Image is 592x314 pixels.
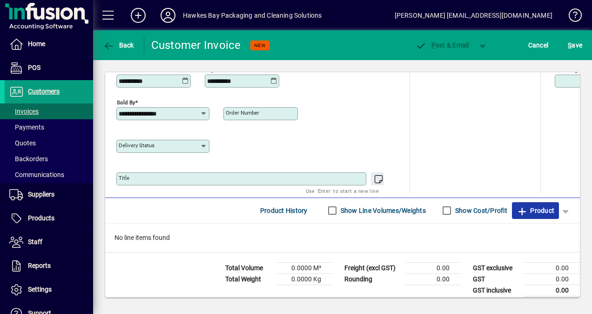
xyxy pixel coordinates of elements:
[93,37,144,54] app-page-header-button: Back
[103,41,134,49] span: Back
[183,8,322,23] div: Hawkes Bay Packaging and Cleaning Solutions
[5,231,93,254] a: Staff
[28,191,54,198] span: Suppliers
[395,8,552,23] div: [PERSON_NAME] [EMAIL_ADDRESS][DOMAIN_NAME]
[28,262,51,269] span: Reports
[5,151,93,167] a: Backorders
[9,139,36,147] span: Quotes
[28,64,40,71] span: POS
[468,273,524,285] td: GST
[5,56,93,80] a: POS
[9,123,44,131] span: Payments
[562,2,580,32] a: Knowledge Base
[276,273,332,285] td: 0.0000 Kg
[5,278,93,301] a: Settings
[512,202,559,219] button: Product
[5,167,93,183] a: Communications
[5,33,93,56] a: Home
[105,224,580,252] div: No line items found
[340,262,405,273] td: Freight (excl GST)
[431,41,436,49] span: P
[405,262,461,273] td: 0.00
[5,119,93,135] a: Payments
[119,175,129,181] mat-label: Title
[260,203,308,218] span: Product History
[453,206,507,215] label: Show Cost/Profit
[9,108,39,115] span: Invoices
[410,37,474,54] button: Post & Email
[101,37,136,54] button: Back
[5,183,93,206] a: Suppliers
[117,99,135,105] mat-label: Sold by
[468,285,524,296] td: GST inclusive
[524,262,580,273] td: 0.00
[306,185,379,196] mat-hint: Use 'Enter' to start a new line
[256,202,311,219] button: Product History
[565,37,585,54] button: Save
[9,171,64,178] span: Communications
[517,203,554,218] span: Product
[340,273,405,285] td: Rounding
[153,7,183,24] button: Profile
[28,238,42,246] span: Staff
[9,155,48,163] span: Backorders
[526,37,551,54] button: Cancel
[28,40,45,48] span: Home
[5,135,93,151] a: Quotes
[568,38,582,53] span: ave
[524,273,580,285] td: 0.00
[221,273,276,285] td: Total Weight
[276,262,332,273] td: 0.0000 M³
[528,38,549,53] span: Cancel
[254,42,266,48] span: NEW
[468,262,524,273] td: GST exclusive
[28,286,52,293] span: Settings
[221,262,276,273] td: Total Volume
[5,207,93,230] a: Products
[28,214,54,222] span: Products
[405,273,461,285] td: 0.00
[28,88,60,95] span: Customers
[226,109,259,116] mat-label: Order number
[119,142,155,149] mat-label: Delivery status
[5,254,93,278] a: Reports
[415,41,469,49] span: ost & Email
[568,41,572,49] span: S
[151,38,241,53] div: Customer Invoice
[5,103,93,119] a: Invoices
[339,206,426,215] label: Show Line Volumes/Weights
[123,7,153,24] button: Add
[524,285,580,296] td: 0.00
